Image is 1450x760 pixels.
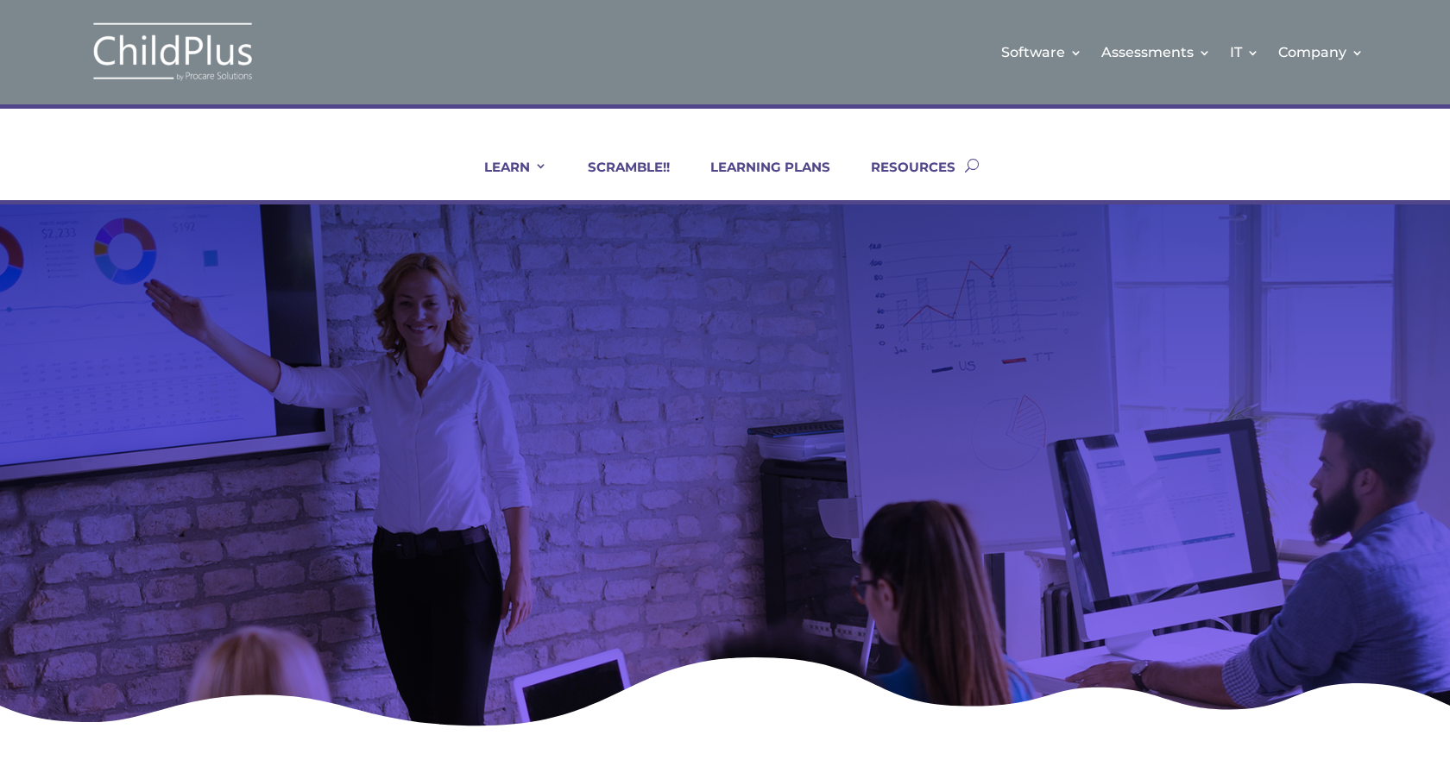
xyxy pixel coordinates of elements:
[1230,17,1259,87] a: IT
[463,159,547,200] a: LEARN
[689,159,830,200] a: LEARNING PLANS
[566,159,670,200] a: SCRAMBLE!!
[1001,17,1082,87] a: Software
[1278,17,1364,87] a: Company
[1101,17,1211,87] a: Assessments
[849,159,955,200] a: RESOURCES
